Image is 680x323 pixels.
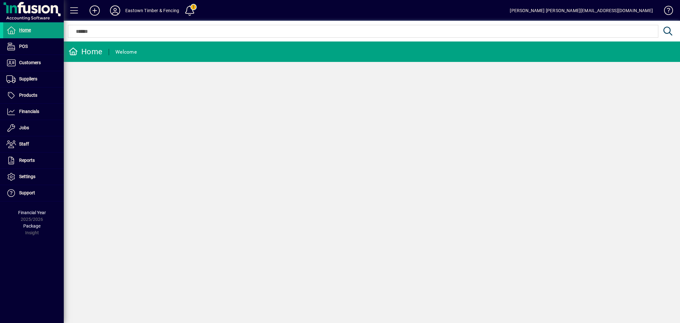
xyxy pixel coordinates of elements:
span: Customers [19,60,41,65]
span: Reports [19,158,35,163]
span: Financial Year [18,210,46,215]
a: Financials [3,104,64,120]
a: Reports [3,153,64,169]
span: POS [19,44,28,49]
a: Jobs [3,120,64,136]
a: POS [3,39,64,55]
div: Eastown Timber & Fencing [125,5,179,16]
span: Package [23,223,40,229]
a: Settings [3,169,64,185]
span: Support [19,190,35,195]
a: Knowledge Base [659,1,672,22]
button: Profile [105,5,125,16]
div: [PERSON_NAME] [PERSON_NAME][EMAIL_ADDRESS][DOMAIN_NAME] [510,5,653,16]
button: Add [84,5,105,16]
span: Jobs [19,125,29,130]
div: Home [69,47,102,57]
span: Staff [19,141,29,146]
span: Settings [19,174,35,179]
span: Suppliers [19,76,37,81]
a: Customers [3,55,64,71]
span: Financials [19,109,39,114]
a: Products [3,87,64,103]
div: Welcome [115,47,137,57]
span: Home [19,27,31,33]
span: Products [19,93,37,98]
a: Suppliers [3,71,64,87]
a: Staff [3,136,64,152]
a: Support [3,185,64,201]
